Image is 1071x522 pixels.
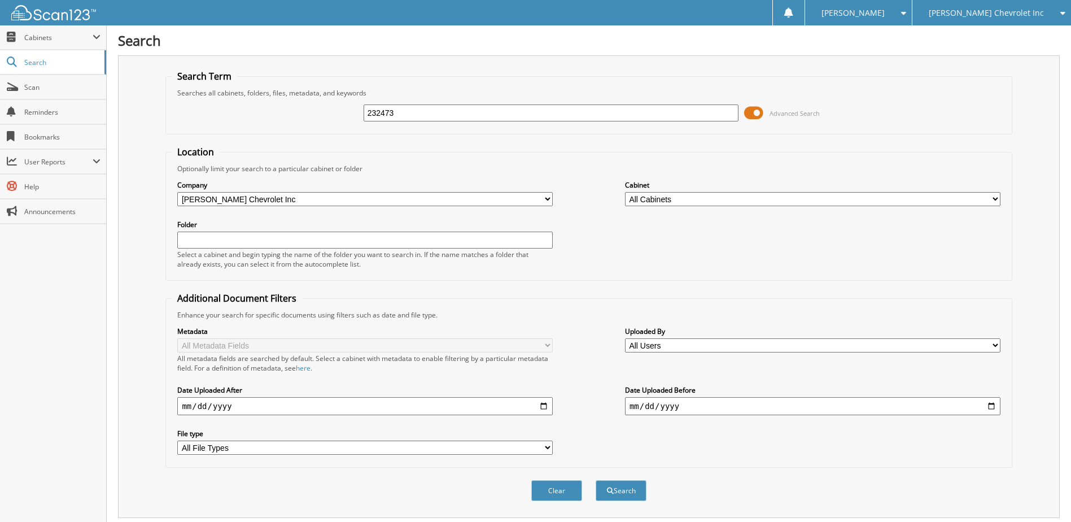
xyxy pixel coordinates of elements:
[625,397,1000,415] input: end
[596,480,646,501] button: Search
[821,10,885,16] span: [PERSON_NAME]
[177,397,553,415] input: start
[531,480,582,501] button: Clear
[24,207,100,216] span: Announcements
[118,31,1060,50] h1: Search
[11,5,96,20] img: scan123-logo-white.svg
[24,132,100,142] span: Bookmarks
[177,354,553,373] div: All metadata fields are searched by default. Select a cabinet with metadata to enable filtering b...
[929,10,1044,16] span: [PERSON_NAME] Chevrolet Inc
[625,327,1000,336] label: Uploaded By
[24,33,93,42] span: Cabinets
[172,310,1006,320] div: Enhance your search for specific documents using filters such as date and file type.
[625,385,1000,395] label: Date Uploaded Before
[172,146,220,158] legend: Location
[172,70,237,82] legend: Search Term
[770,109,820,118] span: Advanced Search
[24,107,100,117] span: Reminders
[177,220,553,229] label: Folder
[177,385,553,395] label: Date Uploaded After
[177,327,553,336] label: Metadata
[172,164,1006,173] div: Optionally limit your search to a particular cabinet or folder
[172,292,302,304] legend: Additional Document Filters
[177,180,553,190] label: Company
[177,429,553,438] label: File type
[24,182,100,192] span: Help
[24,157,93,167] span: User Reports
[296,363,311,373] a: here
[177,250,553,269] div: Select a cabinet and begin typing the name of the folder you want to search in. If the name match...
[24,82,100,92] span: Scan
[172,88,1006,98] div: Searches all cabinets, folders, files, metadata, and keywords
[24,58,99,67] span: Search
[625,180,1000,190] label: Cabinet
